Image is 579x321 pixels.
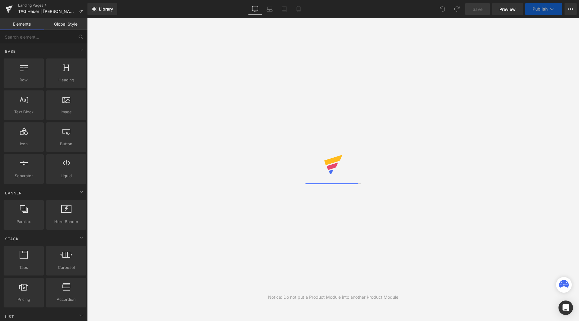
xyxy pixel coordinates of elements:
a: Landing Pages [18,3,87,8]
button: More [565,3,577,15]
span: Publish [533,7,548,11]
a: New Library [87,3,117,15]
span: Heading [48,77,84,83]
span: Library [99,6,113,12]
a: Global Style [44,18,87,30]
span: Image [48,109,84,115]
button: Publish [525,3,562,15]
button: Redo [451,3,463,15]
span: Carousel [48,264,84,271]
span: Row [5,77,42,83]
span: Liquid [48,173,84,179]
span: TAG Heuer | [PERSON_NAME] Jewelers [18,9,76,14]
span: Preview [499,6,516,12]
a: Laptop [262,3,277,15]
a: Preview [492,3,523,15]
span: Stack [5,236,19,242]
span: Pricing [5,296,42,303]
span: Icon [5,141,42,147]
span: Hero Banner [48,219,84,225]
span: Button [48,141,84,147]
span: Accordion [48,296,84,303]
span: Parallax [5,219,42,225]
span: Text Block [5,109,42,115]
span: Banner [5,190,22,196]
button: Undo [436,3,448,15]
a: Mobile [291,3,306,15]
div: Open Intercom Messenger [558,301,573,315]
span: Tabs [5,264,42,271]
span: Separator [5,173,42,179]
span: Base [5,49,16,54]
a: Tablet [277,3,291,15]
span: List [5,314,15,319]
a: Desktop [248,3,262,15]
span: Save [473,6,482,12]
div: Notice: Do not put a Product Module into another Product Module [268,294,398,301]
